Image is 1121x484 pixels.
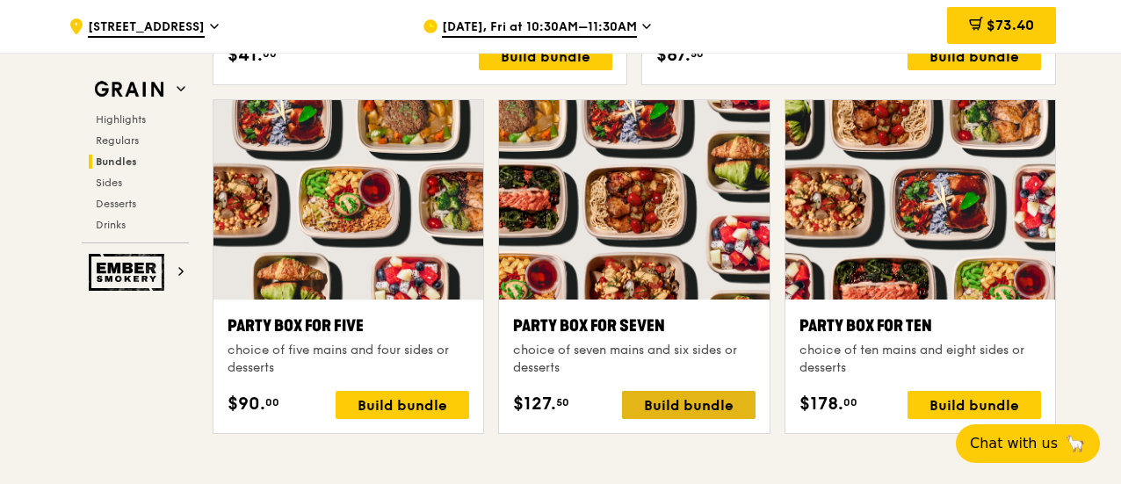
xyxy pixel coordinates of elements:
[228,342,469,377] div: choice of five mains and four sides or desserts
[228,42,263,69] span: $41.
[987,17,1034,33] span: $73.40
[96,177,122,189] span: Sides
[956,424,1100,463] button: Chat with us🦙
[442,18,637,38] span: [DATE], Fri at 10:30AM–11:30AM
[843,395,857,409] span: 00
[691,47,704,61] span: 50
[89,254,170,291] img: Ember Smokery web logo
[96,113,146,126] span: Highlights
[228,391,265,417] span: $90.
[96,134,139,147] span: Regulars
[799,391,843,417] span: $178.
[513,342,755,377] div: choice of seven mains and six sides or desserts
[970,433,1058,454] span: Chat with us
[263,47,277,61] span: 00
[513,314,755,338] div: Party Box for Seven
[908,391,1041,419] div: Build bundle
[89,74,170,105] img: Grain web logo
[96,219,126,231] span: Drinks
[88,18,205,38] span: [STREET_ADDRESS]
[228,314,469,338] div: Party Box for Five
[479,42,612,70] div: Build bundle
[799,314,1041,338] div: Party Box for Ten
[513,391,556,417] span: $127.
[622,391,756,419] div: Build bundle
[656,42,691,69] span: $67.
[556,395,569,409] span: 50
[908,42,1041,70] div: Build bundle
[96,155,137,168] span: Bundles
[336,391,469,419] div: Build bundle
[96,198,136,210] span: Desserts
[265,395,279,409] span: 00
[799,342,1041,377] div: choice of ten mains and eight sides or desserts
[1065,433,1086,454] span: 🦙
